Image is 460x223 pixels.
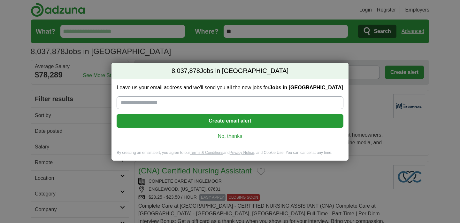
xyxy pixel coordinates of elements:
[172,67,200,76] span: 8,037,878
[117,84,343,91] label: Leave us your email address and we'll send you all the new jobs for
[117,114,343,128] button: Create email alert
[190,150,223,155] a: Terms & Conditions
[230,150,254,155] a: Privacy Notice
[111,63,348,79] h2: Jobs in [GEOGRAPHIC_DATA]
[122,133,338,140] a: No, thanks
[269,85,343,90] strong: Jobs in [GEOGRAPHIC_DATA]
[111,150,348,161] div: By creating an email alert, you agree to our and , and Cookie Use. You can cancel at any time.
